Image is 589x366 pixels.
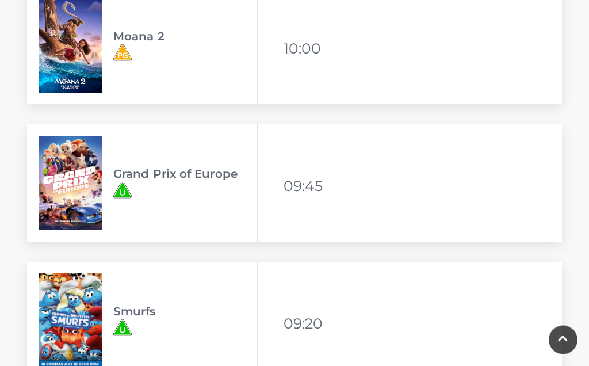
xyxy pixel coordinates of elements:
[284,35,324,63] li: 10:00
[284,310,324,338] li: 09:20
[284,173,324,200] li: 09:45
[113,167,257,181] h3: Grand Prix of Europe
[113,305,257,319] h3: Smurfs
[113,30,257,44] h3: Moana 2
